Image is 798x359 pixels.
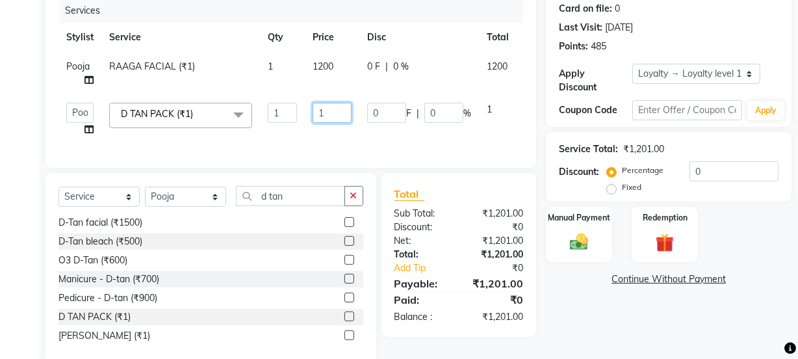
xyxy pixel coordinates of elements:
[58,216,142,230] div: D-Tan facial (₹1500)
[385,248,459,261] div: Total:
[359,23,479,52] th: Disc
[385,220,459,234] div: Discount:
[313,60,333,72] span: 1200
[394,187,424,201] span: Total
[632,100,742,120] input: Enter Offer / Coupon Code
[591,40,606,53] div: 485
[121,108,193,120] span: D TAN PACK (₹1)
[559,142,618,156] div: Service Total:
[58,23,101,52] th: Stylist
[559,40,588,53] div: Points:
[643,212,688,224] label: Redemption
[385,276,459,291] div: Payable:
[101,23,260,52] th: Service
[559,103,632,117] div: Coupon Code
[471,261,533,275] div: ₹0
[564,232,594,253] img: _cash.svg
[459,248,533,261] div: ₹1,201.00
[58,310,131,324] div: D TAN PACK (₹1)
[260,23,305,52] th: Qty
[559,2,612,16] div: Card on file:
[385,261,471,275] a: Add Tip
[58,291,157,305] div: Pedicure - D-tan (₹900)
[406,107,411,120] span: F
[385,60,388,73] span: |
[747,101,784,120] button: Apply
[459,220,533,234] div: ₹0
[367,60,380,73] span: 0 F
[623,142,664,156] div: ₹1,201.00
[487,60,508,72] span: 1200
[66,60,90,72] span: Pooja
[459,310,533,324] div: ₹1,201.00
[459,276,533,291] div: ₹1,201.00
[548,212,610,224] label: Manual Payment
[559,67,632,94] div: Apply Discount
[622,181,641,193] label: Fixed
[459,292,533,308] div: ₹0
[58,273,159,286] div: Manicure - D-tan (₹700)
[58,329,150,343] div: [PERSON_NAME] (₹1)
[487,103,492,115] span: 1
[268,60,273,72] span: 1
[650,232,680,254] img: _gift.svg
[236,186,345,206] input: Search or Scan
[109,60,195,72] span: RAAGA FACIAL (₹1)
[459,207,533,220] div: ₹1,201.00
[559,21,602,34] div: Last Visit:
[58,254,127,267] div: O3 D-Tan (₹600)
[385,310,459,324] div: Balance :
[385,234,459,248] div: Net:
[622,165,663,176] label: Percentage
[479,23,517,52] th: Total
[385,207,459,220] div: Sub Total:
[615,2,620,16] div: 0
[459,234,533,248] div: ₹1,201.00
[385,292,459,308] div: Paid:
[517,23,560,52] th: Action
[417,107,419,120] span: |
[58,235,142,248] div: D-Tan bleach (₹500)
[393,60,409,73] span: 0 %
[193,108,199,120] a: x
[548,273,789,286] a: Continue Without Payment
[305,23,359,52] th: Price
[559,165,599,179] div: Discount:
[605,21,633,34] div: [DATE]
[463,107,471,120] span: %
